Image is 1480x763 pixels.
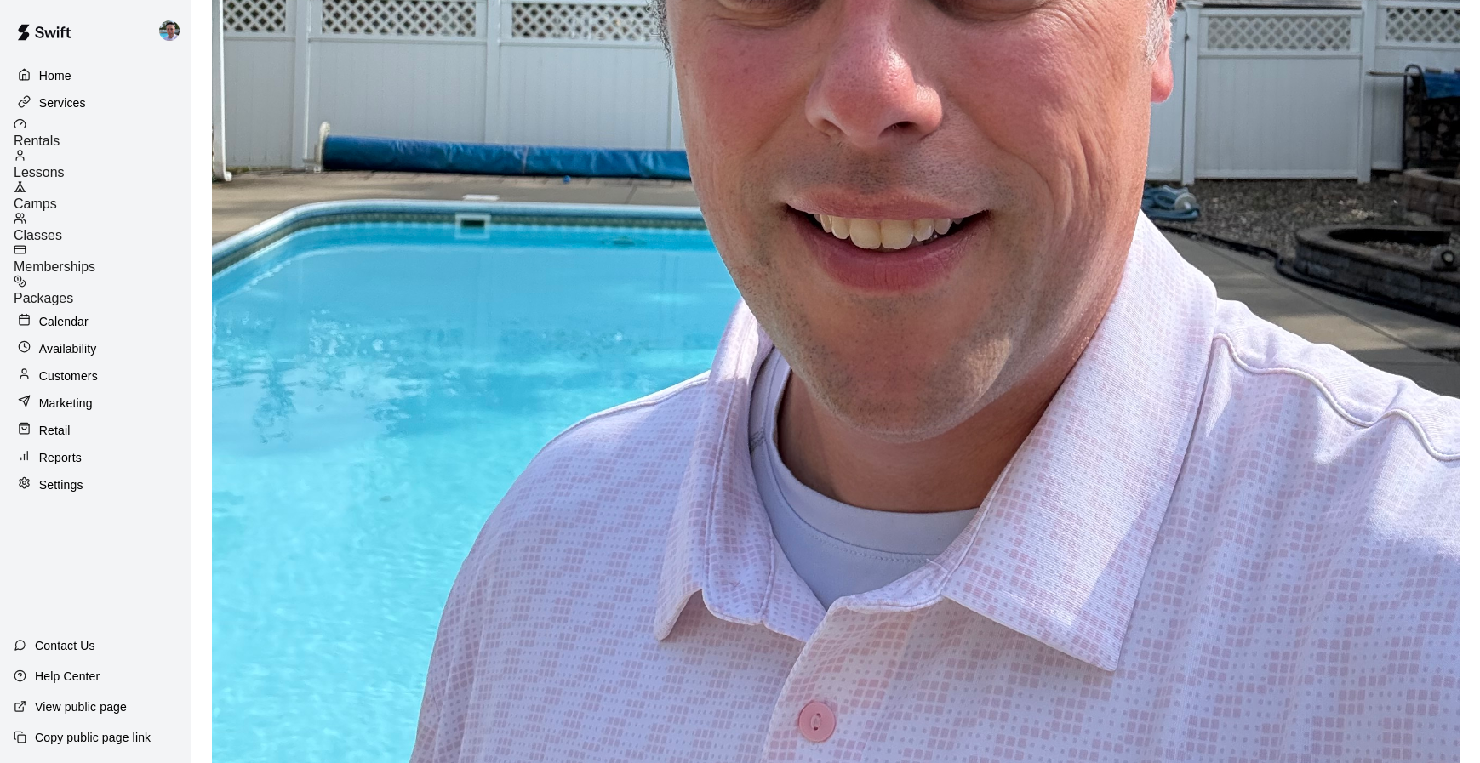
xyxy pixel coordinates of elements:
[14,363,178,389] a: Customers
[14,149,191,180] a: Lessons
[14,418,178,443] a: Retail
[35,698,127,715] p: View public page
[14,134,60,148] span: Rentals
[14,243,191,275] a: Memberships
[14,291,73,305] span: Packages
[156,14,191,48] div: Ryan Goehring
[14,63,178,88] a: Home
[35,668,100,685] p: Help Center
[39,449,82,466] p: Reports
[159,20,180,41] img: Ryan Goehring
[14,309,178,334] a: Calendar
[14,259,95,274] span: Memberships
[14,336,178,362] a: Availability
[39,367,98,384] p: Customers
[14,472,178,498] a: Settings
[14,445,178,470] a: Reports
[39,340,97,357] p: Availability
[39,395,93,412] p: Marketing
[14,117,191,149] a: Rentals
[39,67,71,84] p: Home
[35,637,95,654] p: Contact Us
[14,275,191,306] a: Packages
[14,90,178,116] a: Services
[14,165,65,179] span: Lessons
[39,313,89,330] p: Calendar
[14,212,191,243] a: Classes
[39,476,83,493] p: Settings
[39,422,71,439] p: Retail
[39,94,86,111] p: Services
[14,180,191,212] a: Camps
[14,390,178,416] a: Marketing
[14,196,57,211] span: Camps
[35,729,151,746] p: Copy public page link
[14,228,62,242] span: Classes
